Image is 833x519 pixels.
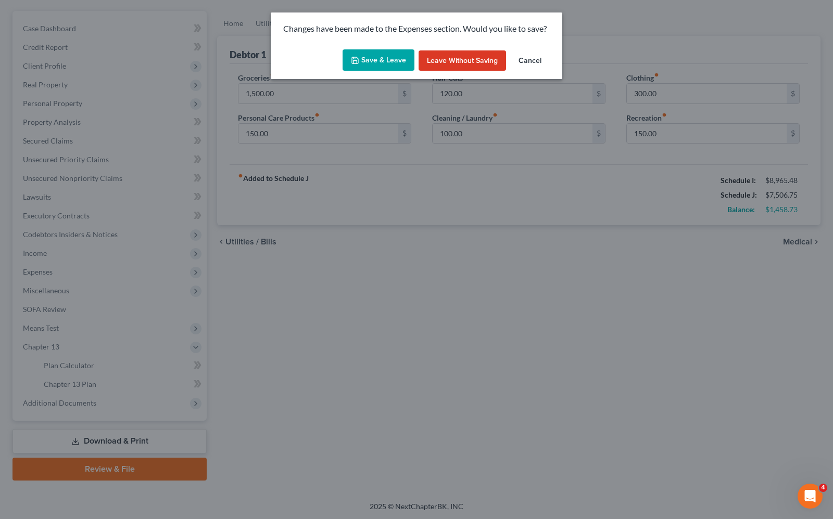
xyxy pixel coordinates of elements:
[343,49,414,71] button: Save & Leave
[419,50,506,71] button: Leave without Saving
[798,484,823,509] iframe: Intercom live chat
[819,484,827,492] span: 4
[510,50,550,71] button: Cancel
[283,23,550,35] p: Changes have been made to the Expenses section. Would you like to save?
